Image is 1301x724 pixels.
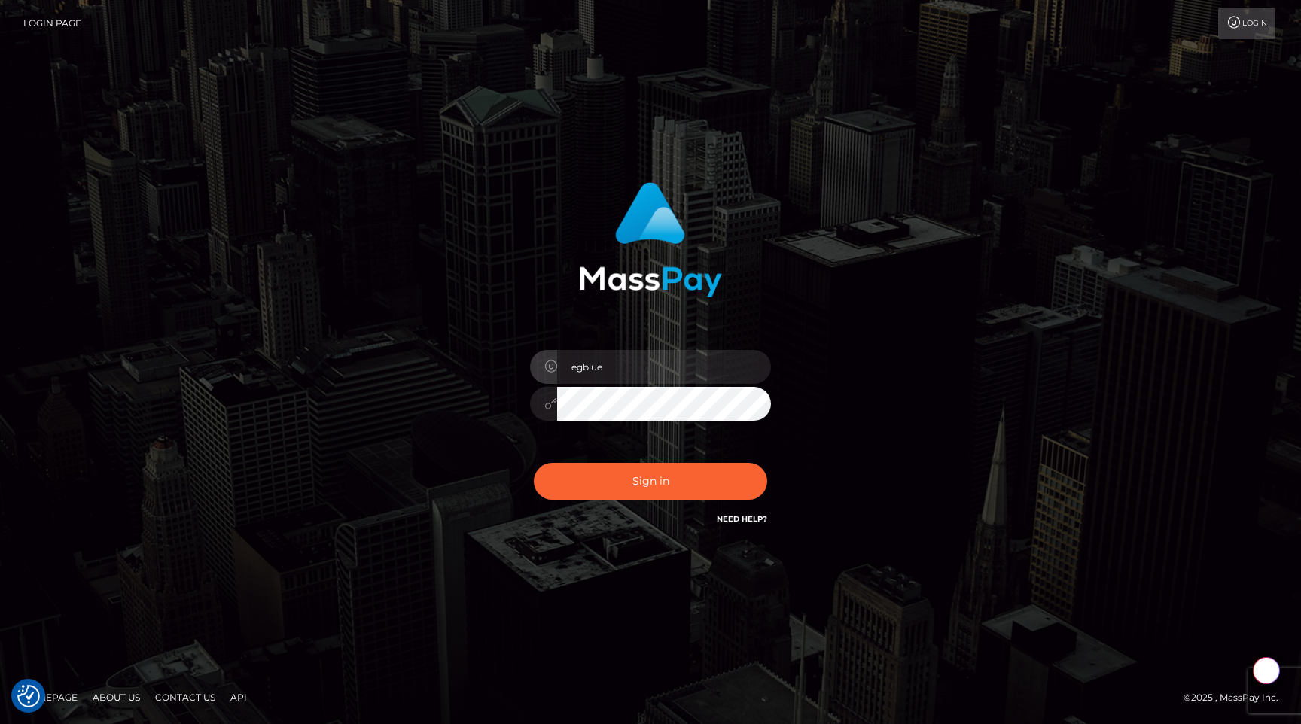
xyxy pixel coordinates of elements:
a: Homepage [17,686,84,709]
a: Login Page [23,8,81,39]
img: MassPay Login [579,182,722,297]
button: Sign in [534,463,767,500]
button: Consent Preferences [17,685,40,707]
input: Username... [557,350,771,384]
a: Login [1218,8,1275,39]
a: About Us [87,686,146,709]
a: Contact Us [149,686,221,709]
div: © 2025 , MassPay Inc. [1184,689,1290,706]
a: Need Help? [717,514,767,524]
img: Revisit consent button [17,685,40,707]
a: API [224,686,253,709]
